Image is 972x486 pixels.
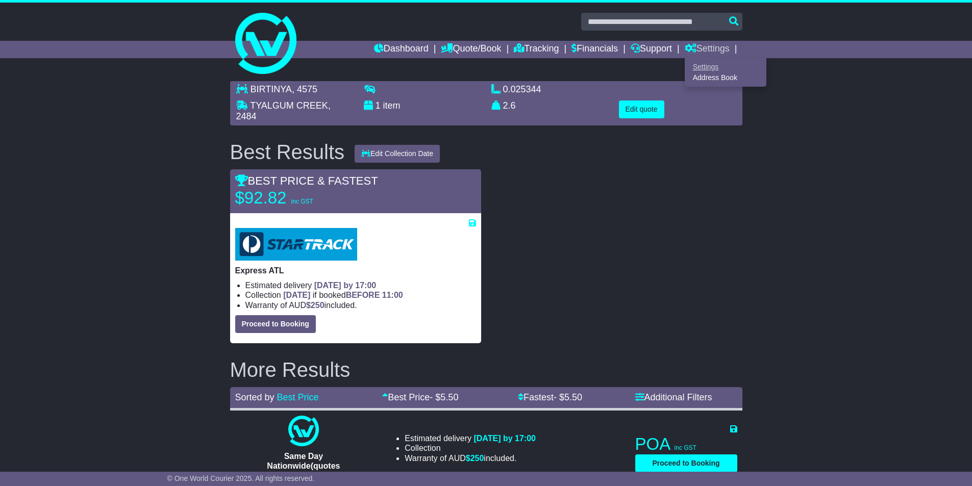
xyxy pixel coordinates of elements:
a: Additional Filters [635,392,712,402]
span: - $ [430,392,458,402]
span: 2.6 [503,100,516,111]
a: Support [631,41,672,58]
a: Financials [571,41,618,58]
li: Warranty of AUD included. [245,300,476,310]
span: , 2484 [236,100,331,122]
span: TYALGUM CREEK [250,100,328,111]
li: Warranty of AUD included. [405,453,536,463]
p: POA [635,434,737,454]
span: BIRTINYA [251,84,292,94]
a: Address Book [685,72,766,84]
a: Settings [685,41,730,58]
span: 5.50 [440,392,458,402]
a: Best Price [277,392,319,402]
a: Quote/Book [441,41,501,58]
a: Best Price- $5.50 [382,392,458,402]
span: - $ [554,392,582,402]
span: inc GST [675,444,696,451]
span: [DATE] [283,291,310,299]
a: Fastest- $5.50 [518,392,582,402]
div: Quote/Book [685,58,766,87]
a: Dashboard [374,41,429,58]
img: One World Courier: Same Day Nationwide(quotes take 0.5-1 hour) [288,416,319,446]
div: Best Results [225,141,350,163]
span: 250 [470,454,484,463]
span: if booked [283,291,403,299]
span: $ [466,454,484,463]
span: © One World Courier 2025. All rights reserved. [167,474,315,482]
h2: More Results [230,359,742,381]
span: [DATE] by 17:00 [473,434,536,443]
span: 1 [376,100,381,111]
p: $92.82 [235,188,363,208]
button: Proceed to Booking [635,454,737,472]
button: Proceed to Booking [235,315,316,333]
span: $ [306,301,325,310]
span: , 4575 [292,84,317,94]
span: 0.025344 [503,84,541,94]
span: 11:00 [382,291,403,299]
span: BEFORE [346,291,380,299]
li: Estimated delivery [405,433,536,443]
li: Collection [405,443,536,453]
button: Edit Collection Date [355,145,440,163]
li: Collection [245,290,476,300]
p: Express ATL [235,266,476,275]
span: Same Day Nationwide(quotes take 0.5-1 hour) [267,452,340,480]
img: StarTrack: Express ATL [235,228,357,261]
span: [DATE] by 17:00 [314,281,377,290]
span: 5.50 [564,392,582,402]
span: inc GST [291,198,313,205]
span: BEST PRICE & FASTEST [235,174,378,187]
li: Estimated delivery [245,280,476,290]
span: 250 [311,301,325,310]
a: Tracking [514,41,559,58]
span: Sorted by [235,392,275,402]
button: Edit quote [619,100,664,118]
a: Settings [685,61,766,72]
span: item [383,100,401,111]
